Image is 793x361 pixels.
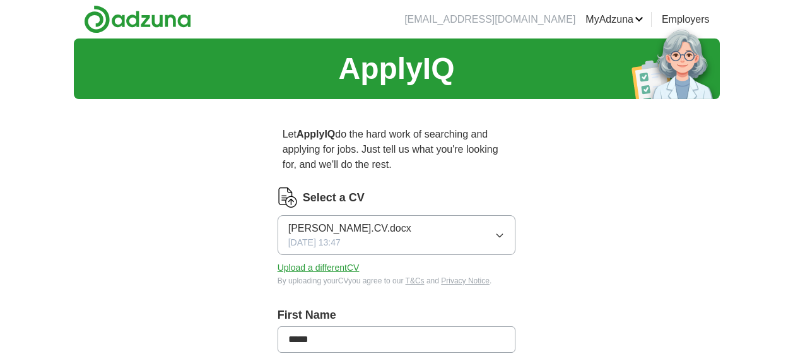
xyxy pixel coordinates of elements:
[278,261,360,275] button: Upload a differentCV
[84,5,191,33] img: Adzuna logo
[662,12,710,27] a: Employers
[288,221,411,236] span: [PERSON_NAME].CV.docx
[585,12,643,27] a: MyAdzuna
[404,12,575,27] li: [EMAIL_ADDRESS][DOMAIN_NAME]
[288,236,341,249] span: [DATE] 13:47
[303,189,365,206] label: Select a CV
[406,276,425,285] a: T&Cs
[278,187,298,208] img: CV Icon
[297,129,335,139] strong: ApplyIQ
[278,275,516,287] div: By uploading your CV you agree to our and .
[441,276,490,285] a: Privacy Notice
[278,307,516,324] label: First Name
[278,122,516,177] p: Let do the hard work of searching and applying for jobs. Just tell us what you're looking for, an...
[278,215,516,255] button: [PERSON_NAME].CV.docx[DATE] 13:47
[338,46,454,92] h1: ApplyIQ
